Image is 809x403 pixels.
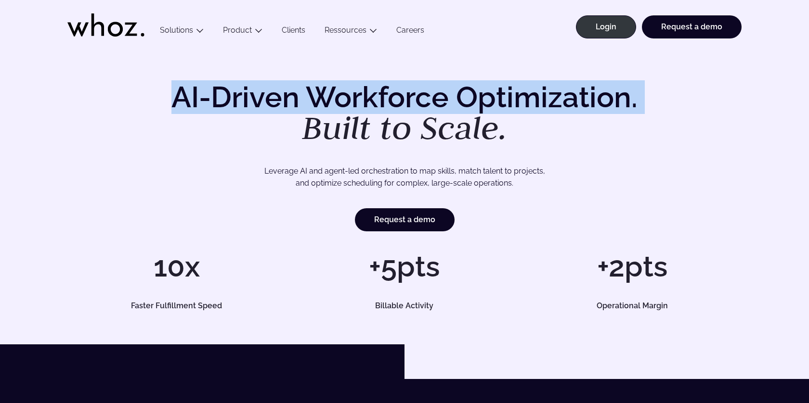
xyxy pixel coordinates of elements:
[223,25,252,35] a: Product
[355,208,455,231] a: Request a demo
[387,25,434,38] a: Careers
[272,25,315,38] a: Clients
[315,25,387,38] button: Ressources
[213,25,272,38] button: Product
[642,15,742,38] a: Request a demo
[306,302,503,310] h5: Billable Activity
[523,252,742,281] h1: +2pts
[576,15,636,38] a: Login
[158,83,651,144] h1: AI-Driven Workforce Optimization.
[101,165,708,189] p: Leverage AI and agent-led orchestration to map skills, match talent to projects, and optimize sch...
[325,25,366,35] a: Ressources
[67,252,286,281] h1: 10x
[534,302,731,310] h5: Operational Margin
[78,302,275,310] h5: Faster Fulfillment Speed
[745,340,796,390] iframe: Chatbot
[150,25,213,38] button: Solutions
[295,252,513,281] h1: +5pts
[302,106,507,149] em: Built to Scale.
